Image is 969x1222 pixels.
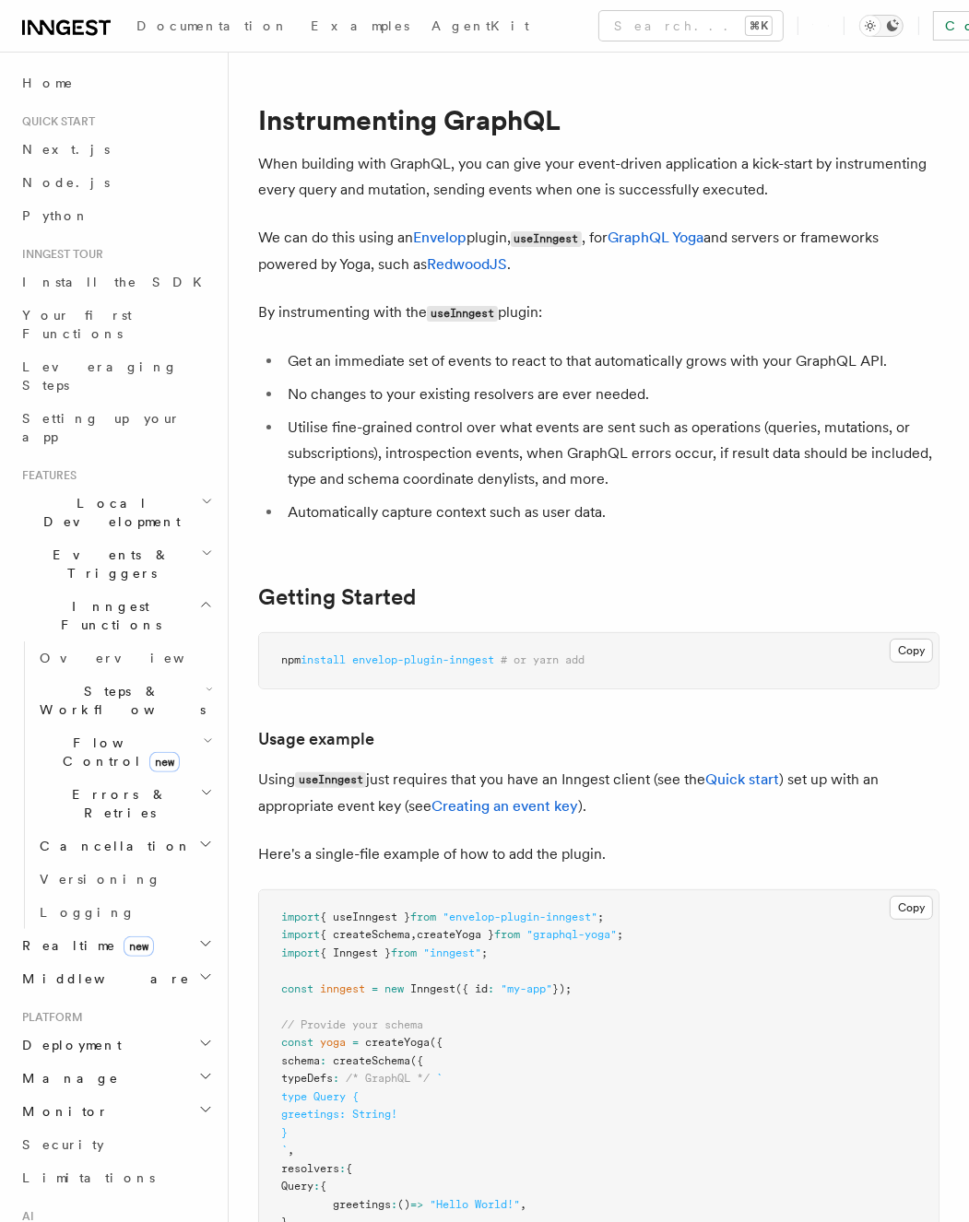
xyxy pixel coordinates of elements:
span: greetings [333,1198,391,1211]
span: new [149,752,180,772]
a: Creating an event key [431,797,578,815]
span: : [333,1072,339,1085]
a: Versioning [32,863,217,896]
button: Inngest Functions [15,590,217,641]
span: from [391,946,417,959]
p: When building with GraphQL, you can give your event-driven application a kick-start by instrument... [258,151,939,203]
span: yoga [320,1036,346,1049]
span: from [494,928,520,941]
span: ({ [430,1036,443,1049]
span: install [301,653,346,666]
span: Documentation [136,18,289,33]
button: Copy [890,639,933,663]
span: ({ id [455,982,488,995]
span: Inngest [410,982,455,995]
span: new [124,936,154,957]
span: new [384,982,404,995]
button: Realtimenew [15,929,217,962]
p: By instrumenting with the plugin: [258,300,939,326]
span: Leveraging Steps [22,359,178,393]
span: Python [22,208,89,223]
span: /* GraphQL */ [346,1072,430,1085]
span: Events & Triggers [15,546,201,582]
span: , [410,928,417,941]
span: createSchema [333,1054,410,1067]
span: Middleware [15,969,190,988]
span: ; [597,911,604,923]
p: We can do this using an plugin, , for and servers or frameworks powered by Yoga, such as . [258,225,939,277]
span: , [288,1144,294,1157]
span: { [320,1180,326,1193]
span: "envelop-plugin-inngest" [443,911,597,923]
a: Overview [32,641,217,675]
span: { [346,1162,352,1175]
span: Quick start [15,114,95,129]
button: Cancellation [32,829,217,863]
kbd: ⌘K [746,17,772,35]
span: "my-app" [501,982,552,995]
a: Node.js [15,166,217,199]
span: : [339,1162,346,1175]
span: envelop-plugin-inngest [352,653,494,666]
span: Versioning [40,872,161,887]
span: { useInngest } [320,911,410,923]
a: Limitations [15,1161,217,1194]
code: useInngest [427,306,498,322]
span: import [281,946,320,959]
span: Home [22,74,74,92]
span: // Provide your schema [281,1018,423,1031]
a: Install the SDK [15,265,217,299]
a: Usage example [258,726,374,752]
span: Logging [40,905,136,920]
span: const [281,982,313,995]
span: Deployment [15,1036,122,1054]
a: Envelop [413,229,467,246]
span: () [397,1198,410,1211]
span: inngest [320,982,365,995]
span: ` [436,1072,443,1085]
span: : [391,1198,397,1211]
span: type Query { [281,1090,359,1103]
a: Next.js [15,133,217,166]
span: Steps & Workflows [32,682,206,719]
code: useInngest [295,772,366,788]
li: Utilise fine-grained control over what events are sent such as operations (queries, mutations, or... [282,415,939,492]
span: } [281,1126,288,1139]
a: Home [15,66,217,100]
span: : [488,982,494,995]
span: Manage [15,1069,119,1087]
button: Search...⌘K [599,11,783,41]
span: createYoga } [417,928,494,941]
span: Overview [40,651,230,665]
span: { Inngest } [320,946,391,959]
span: Next.js [22,142,110,157]
button: Flow Controlnew [32,726,217,778]
span: greetings: String! [281,1108,397,1121]
span: Node.js [22,175,110,190]
span: from [410,911,436,923]
button: Copy [890,896,933,920]
span: Query [281,1180,313,1193]
span: "graphql-yoga" [526,928,617,941]
button: Local Development [15,487,217,538]
span: Features [15,468,77,483]
a: RedwoodJS [427,255,507,273]
span: : [320,1054,326,1067]
span: Flow Control [32,734,203,770]
p: Here's a single-file example of how to add the plugin. [258,841,939,867]
a: Your first Functions [15,299,217,350]
a: Quick start [705,770,779,788]
span: Install the SDK [22,275,213,289]
span: Monitor [15,1102,109,1121]
a: Logging [32,896,217,929]
a: AgentKit [420,6,540,50]
span: Inngest tour [15,247,103,262]
span: import [281,928,320,941]
button: Deployment [15,1028,217,1062]
a: Leveraging Steps [15,350,217,402]
a: Python [15,199,217,232]
span: = [352,1036,359,1049]
span: "inngest" [423,946,481,959]
li: Get an immediate set of events to react to that automatically grows with your GraphQL API. [282,348,939,374]
button: Errors & Retries [32,778,217,829]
